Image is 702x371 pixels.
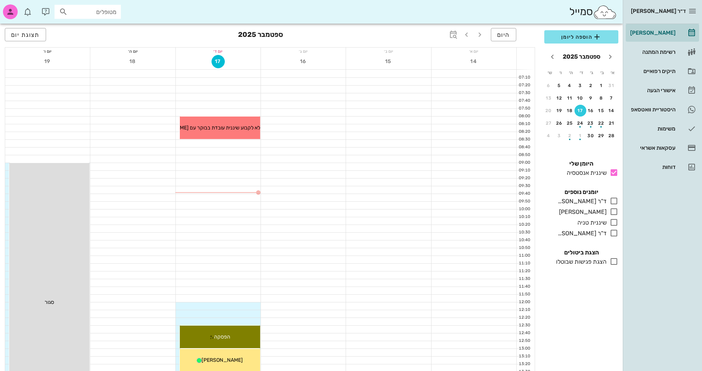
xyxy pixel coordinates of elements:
th: ה׳ [566,66,576,79]
button: 17 [212,55,225,68]
div: יום ו׳ [5,48,90,55]
div: ד"ר [PERSON_NAME] [555,229,607,238]
button: 29 [596,130,607,142]
div: 07:20 [517,82,532,89]
button: 22 [596,117,607,129]
button: 26 [553,117,565,129]
button: 16 [585,105,597,117]
div: 07:50 [517,105,532,112]
div: 1 [574,133,586,138]
div: 22 [596,121,607,126]
button: ספטמבר 2025 [560,49,603,64]
a: עסקאות אשראי [626,139,699,157]
div: 17 [574,108,586,113]
a: היסטוריית וואטסאפ [626,101,699,118]
button: 14 [467,55,481,68]
div: משימות [629,126,675,132]
a: אישורי הגעה [626,82,699,99]
div: 24 [574,121,586,126]
div: 31 [606,83,618,88]
button: 8 [596,92,607,104]
div: 12:10 [517,307,532,313]
a: משימות [626,120,699,138]
div: 08:30 [517,136,532,143]
div: שיננית טניה [574,218,607,227]
button: 27 [543,117,555,129]
div: 20 [543,108,555,113]
div: 13 [543,96,555,101]
img: SmileCloud logo [593,5,617,20]
div: 09:30 [517,183,532,189]
div: 07:40 [517,98,532,104]
button: 21 [606,117,618,129]
div: תיקים רפואיים [629,68,675,74]
span: הפסקה [214,334,230,340]
button: 19 [553,105,565,117]
div: 23 [585,121,597,126]
span: ד״ר [PERSON_NAME] [631,8,686,14]
div: 12:20 [517,315,532,321]
div: 12:30 [517,322,532,329]
span: הוספה ליומן [550,32,612,41]
div: הצגת פגישות שבוטלו [553,257,607,266]
th: ג׳ [587,66,597,79]
div: 08:10 [517,121,532,127]
div: 09:10 [517,167,532,174]
div: 09:00 [517,160,532,166]
button: 15 [596,105,607,117]
div: 4 [564,83,576,88]
button: 11 [564,92,576,104]
h3: ספטמבר 2025 [238,28,283,43]
div: 18 [564,108,576,113]
button: היום [491,28,516,41]
span: לא לקבוע שיננית עובדת בבוקר עם [PERSON_NAME] [147,125,260,131]
div: אישורי הגעה [629,87,675,93]
div: [PERSON_NAME] [556,208,607,216]
button: 16 [297,55,310,68]
div: 27 [543,121,555,126]
div: 25 [564,121,576,126]
span: תצוגת יום [11,31,40,38]
button: תצוגת יום [5,28,46,41]
div: 10:40 [517,237,532,243]
button: 2 [564,130,576,142]
div: 09:40 [517,191,532,197]
div: דוחות [629,164,675,170]
button: 13 [543,92,555,104]
div: ד"ר [PERSON_NAME] [555,197,607,206]
div: 30 [585,133,597,138]
div: 12:00 [517,299,532,305]
div: 13:10 [517,353,532,360]
button: הוספה ליומן [544,30,618,44]
button: 23 [585,117,597,129]
div: 8 [596,96,607,101]
a: רשימת המתנה [626,43,699,61]
th: ו׳ [555,66,565,79]
div: 16 [585,108,597,113]
div: 3 [553,133,565,138]
th: ש׳ [545,66,555,79]
span: 15 [382,58,395,65]
th: א׳ [608,66,618,79]
span: 14 [467,58,481,65]
button: 15 [382,55,395,68]
div: 10:30 [517,229,532,236]
div: 11 [564,96,576,101]
div: 13:00 [517,346,532,352]
a: [PERSON_NAME] [626,24,699,42]
div: 2 [585,83,597,88]
button: 25 [564,117,576,129]
div: רשימת המתנה [629,49,675,55]
th: ד׳ [576,66,586,79]
button: 3 [553,130,565,142]
h4: הצגת ביטולים [544,248,618,257]
button: 24 [574,117,586,129]
div: 11:10 [517,260,532,267]
button: 28 [606,130,618,142]
div: 08:50 [517,152,532,158]
div: 26 [553,121,565,126]
button: 2 [585,80,597,91]
div: 11:00 [517,253,532,259]
div: 5 [553,83,565,88]
button: 6 [543,80,555,91]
